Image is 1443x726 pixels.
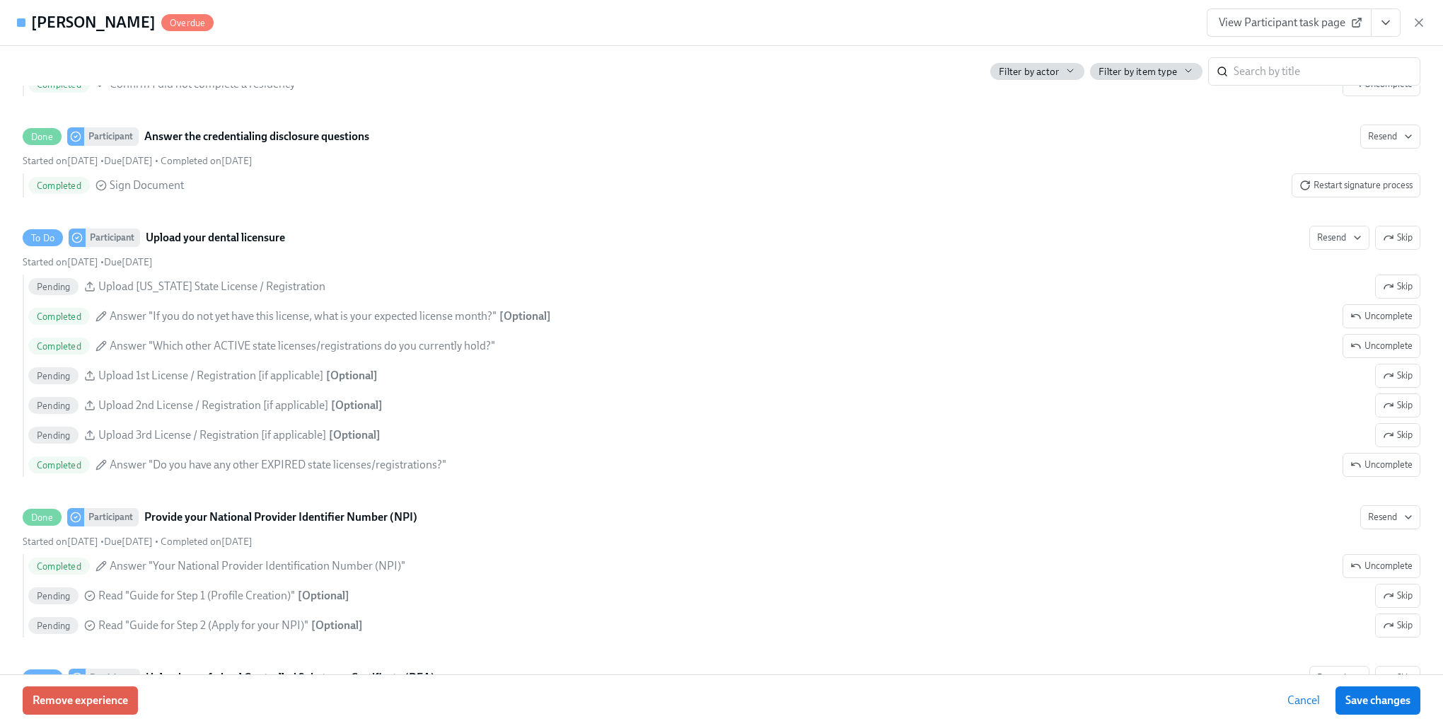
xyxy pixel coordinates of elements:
[1375,423,1420,447] button: To DoParticipantUpload your dental licensureResendSkipStarted on[DATE] •Due[DATE] PendingUpload [...
[326,368,378,384] div: [ Optional ]
[1375,393,1420,417] button: To DoParticipantUpload your dental licensureResendSkipStarted on[DATE] •Due[DATE] PendingUpload [...
[1383,671,1413,685] span: Skip
[86,229,140,247] div: Participant
[98,398,328,413] span: Upload 2nd License / Registration [if applicable]
[1350,309,1413,323] span: Uncomplete
[1383,428,1413,442] span: Skip
[1350,458,1413,472] span: Uncomplete
[28,341,90,352] span: Completed
[1383,369,1413,383] span: Skip
[28,561,90,572] span: Completed
[86,669,140,687] div: Participant
[1345,693,1410,708] span: Save changes
[23,686,138,715] button: Remove experience
[110,558,405,574] span: Answer "Your National Provider Identification Number (NPI)"
[28,460,90,471] span: Completed
[23,673,63,684] span: To Do
[1375,226,1420,250] button: To DoParticipantUpload your dental licensureResendStarted on[DATE] •Due[DATE] PendingUpload [US_S...
[110,309,497,324] span: Answer "If you do not yet have this license, what is your expected license month?"
[1383,280,1413,294] span: Skip
[1219,16,1360,30] span: View Participant task page
[23,233,63,243] span: To Do
[1343,304,1420,328] button: To DoParticipantUpload your dental licensureResendSkipStarted on[DATE] •Due[DATE] PendingUpload [...
[23,256,98,268] span: Saturday, September 13th 2025, 10:01 am
[1317,671,1362,685] span: Resend
[1350,339,1413,353] span: Uncomplete
[1383,231,1413,245] span: Skip
[144,509,417,526] strong: Provide your National Provider Identifier Number (NPI)
[1309,226,1369,250] button: To DoParticipantUpload your dental licensureSkipStarted on[DATE] •Due[DATE] PendingUpload [US_STA...
[28,180,90,191] span: Completed
[1383,398,1413,413] span: Skip
[146,229,285,246] strong: Upload your dental licensure
[1383,618,1413,633] span: Skip
[23,154,253,168] div: • •
[298,588,349,604] div: [ Optional ]
[1375,275,1420,299] button: To DoParticipantUpload your dental licensureResendSkipStarted on[DATE] •Due[DATE] PendingUpload [...
[104,536,153,548] span: Saturday, September 20th 2025, 10:00 am
[98,427,326,443] span: Upload 3rd License / Registration [if applicable]
[1350,559,1413,573] span: Uncomplete
[144,128,369,145] strong: Answer the credentialing disclosure questions
[98,618,308,633] span: Read "Guide for Step 2 (Apply for your NPI)"
[999,65,1059,79] span: Filter by actor
[28,282,79,292] span: Pending
[23,535,253,548] div: • •
[98,279,325,294] span: Upload [US_STATE] State License / Registration
[104,256,153,268] span: Saturday, September 20th 2025, 10:00 am
[1317,231,1362,245] span: Resend
[1343,554,1420,578] button: DoneParticipantProvide your National Provider Identifier Number (NPI)ResendStarted on[DATE] •Due[...
[28,591,79,601] span: Pending
[1343,334,1420,358] button: To DoParticipantUpload your dental licensureResendSkipStarted on[DATE] •Due[DATE] PendingUpload [...
[331,398,383,413] div: [ Optional ]
[110,457,446,473] span: Answer "Do you have any other EXPIRED state licenses/registrations?"
[1299,178,1413,192] span: Restart signature process
[1090,63,1202,80] button: Filter by item type
[1287,693,1320,708] span: Cancel
[1099,65,1177,79] span: Filter by item type
[98,588,295,604] span: Read "Guide for Step 1 (Profile Creation)"
[28,371,79,381] span: Pending
[23,155,98,167] span: Saturday, September 13th 2025, 10:01 am
[161,155,253,167] span: Sunday, September 14th 2025, 7:35 pm
[23,132,62,142] span: Done
[1234,57,1420,86] input: Search by title
[33,693,128,708] span: Remove experience
[1360,125,1420,149] button: DoneParticipantAnswer the credentialing disclosure questionsStarted on[DATE] •Due[DATE] • Complet...
[1371,8,1401,37] button: View task page
[31,12,156,33] h4: [PERSON_NAME]
[23,536,98,548] span: Saturday, September 13th 2025, 10:01 am
[23,512,62,523] span: Done
[1207,8,1372,37] a: View Participant task page
[1368,510,1413,524] span: Resend
[161,18,214,28] span: Overdue
[990,63,1084,80] button: Filter by actor
[1360,505,1420,529] button: DoneParticipantProvide your National Provider Identifier Number (NPI)Started on[DATE] •Due[DATE] ...
[84,508,139,526] div: Participant
[1375,364,1420,388] button: To DoParticipantUpload your dental licensureResendSkipStarted on[DATE] •Due[DATE] PendingUpload [...
[1368,129,1413,144] span: Resend
[499,309,551,324] div: [ Optional ]
[1375,666,1420,690] button: To DoParticipantUpload your federal Controlled Substance Certificate (DEA)ResendStarted on[DATE] ...
[28,621,79,631] span: Pending
[110,178,184,193] span: Sign Document
[1343,453,1420,477] button: To DoParticipantUpload your dental licensureResendSkipStarted on[DATE] •Due[DATE] PendingUpload [...
[1335,686,1420,715] button: Save changes
[98,368,323,384] span: Upload 1st License / Registration [if applicable]
[1277,686,1330,715] button: Cancel
[146,669,435,686] strong: Upload your federal Controlled Substance Certificate (DEA)
[1375,613,1420,638] button: DoneParticipantProvide your National Provider Identifier Number (NPI)ResendStarted on[DATE] •Due[...
[1309,666,1369,690] button: To DoParticipantUpload your federal Controlled Substance Certificate (DEA)SkipStarted on[DATE] •D...
[104,155,153,167] span: Saturday, September 20th 2025, 10:00 am
[1292,173,1420,197] button: DoneParticipantAnswer the credentialing disclosure questionsResendStarted on[DATE] •Due[DATE] • C...
[110,338,495,354] span: Answer "Which other ACTIVE state licenses/registrations do you currently hold?"
[329,427,381,443] div: [ Optional ]
[28,401,79,411] span: Pending
[1375,584,1420,608] button: DoneParticipantProvide your National Provider Identifier Number (NPI)ResendStarted on[DATE] •Due[...
[23,255,153,269] div: •
[28,311,90,322] span: Completed
[84,127,139,146] div: Participant
[161,536,253,548] span: Sunday, September 14th 2025, 9:12 pm
[1383,589,1413,603] span: Skip
[28,430,79,441] span: Pending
